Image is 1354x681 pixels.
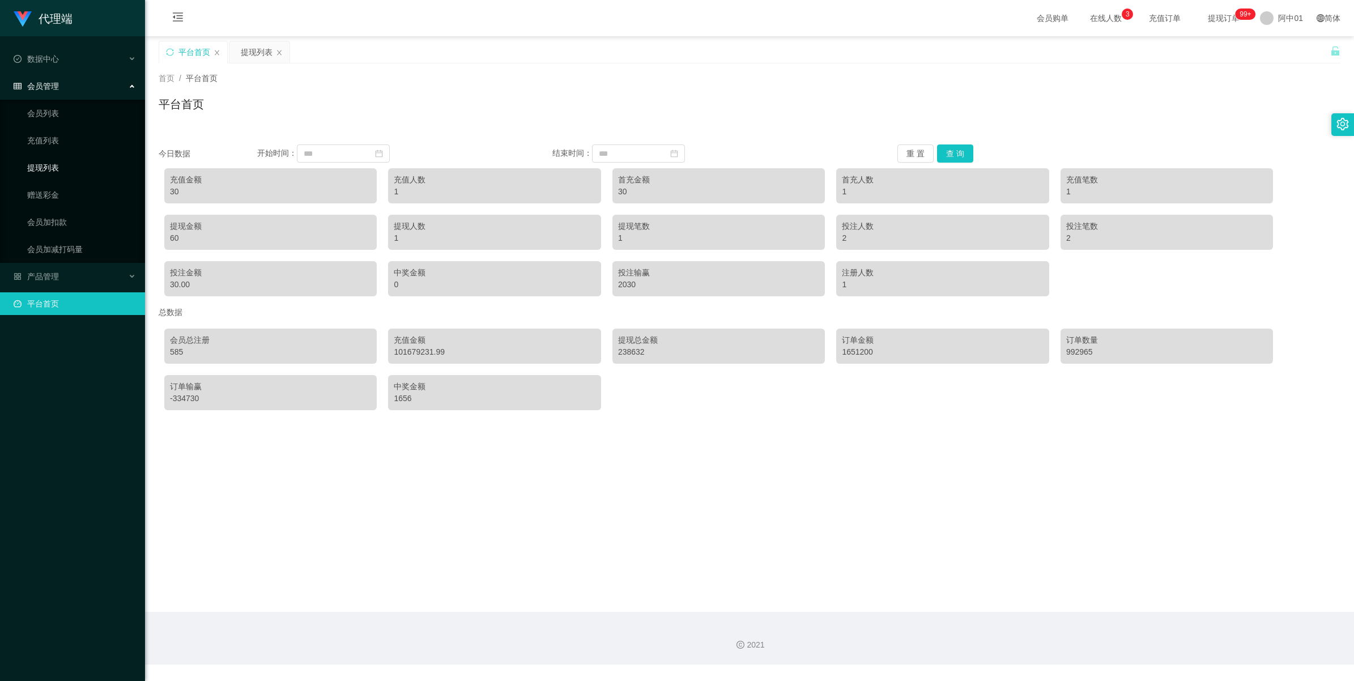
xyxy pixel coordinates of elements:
div: 30 [618,186,819,198]
i: 图标： global [1317,14,1325,22]
div: 订单金额 [842,334,1043,346]
div: 投注输赢 [618,267,819,279]
div: 1 [618,232,819,244]
div: 585 [170,346,371,358]
div: 提现人数 [394,220,595,232]
div: 投注笔数 [1066,220,1267,232]
font: 在线人数 [1090,14,1122,23]
sup: 1205 [1235,8,1255,20]
font: 简体 [1325,14,1340,23]
div: 238632 [618,346,819,358]
i: 图标： 解锁 [1330,46,1340,56]
div: 提现金额 [170,220,371,232]
div: 今日数据 [159,148,257,160]
span: 首页 [159,74,174,83]
a: 会员列表 [27,102,136,125]
a: 充值列表 [27,129,136,152]
a: 提现列表 [27,156,136,179]
div: 充值金额 [170,174,371,186]
div: 2030 [618,279,819,291]
img: logo.9652507e.png [14,11,32,27]
div: 提现总金额 [618,334,819,346]
font: 会员管理 [27,82,59,91]
i: 图标： table [14,82,22,90]
i: 图标： AppStore-O [14,273,22,280]
div: 会员总注册 [170,334,371,346]
div: 充值笔数 [1066,174,1267,186]
span: / [179,74,181,83]
div: 订单数量 [1066,334,1267,346]
div: 30 [170,186,371,198]
font: 2021 [747,640,764,649]
i: 图标： menu-fold [159,1,197,37]
button: 重 置 [897,144,934,163]
div: 2 [1066,232,1267,244]
i: 图标： check-circle-o [14,55,22,63]
div: 首充人数 [842,174,1043,186]
a: 会员加减打码量 [27,238,136,261]
span: 结束时间： [552,148,592,158]
a: 代理端 [14,14,73,23]
i: 图标： 关闭 [276,49,283,56]
i: 图标： 日历 [670,150,678,158]
i: 图标： 同步 [166,48,174,56]
div: 1 [842,279,1043,291]
div: 总数据 [159,302,1340,323]
div: 60 [170,232,371,244]
div: 投注金额 [170,267,371,279]
i: 图标： 关闭 [214,49,220,56]
div: 2 [842,232,1043,244]
div: 注册人数 [842,267,1043,279]
div: 中奖金额 [394,381,595,393]
div: 中奖金额 [394,267,595,279]
span: 平台首页 [186,74,218,83]
h1: 代理端 [39,1,73,37]
div: 992965 [1066,346,1267,358]
i: 图标： 设置 [1336,118,1349,130]
font: 充值订单 [1149,14,1181,23]
div: 充值人数 [394,174,595,186]
div: 平台首页 [178,41,210,63]
h1: 平台首页 [159,96,204,113]
a: 会员加扣款 [27,211,136,233]
div: -334730 [170,393,371,405]
div: 0 [394,279,595,291]
div: 30.00 [170,279,371,291]
div: 投注人数 [842,220,1043,232]
div: 1656 [394,393,595,405]
div: 提现笔数 [618,220,819,232]
a: 图标： 仪表板平台首页 [14,292,136,315]
a: 赠送彩金 [27,184,136,206]
font: 产品管理 [27,272,59,281]
div: 1 [394,232,595,244]
font: 提现订单 [1208,14,1240,23]
p: 3 [1126,8,1130,20]
div: 101679231.99 [394,346,595,358]
div: 1 [394,186,595,198]
div: 首充金额 [618,174,819,186]
button: 查 询 [937,144,973,163]
div: 1651200 [842,346,1043,358]
sup: 3 [1122,8,1133,20]
div: 订单输赢 [170,381,371,393]
div: 提现列表 [241,41,272,63]
font: 数据中心 [27,54,59,63]
div: 1 [1066,186,1267,198]
i: 图标： 版权所有 [736,641,744,649]
span: 开始时间： [257,148,297,158]
i: 图标： 日历 [375,150,383,158]
div: 充值金额 [394,334,595,346]
div: 1 [842,186,1043,198]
